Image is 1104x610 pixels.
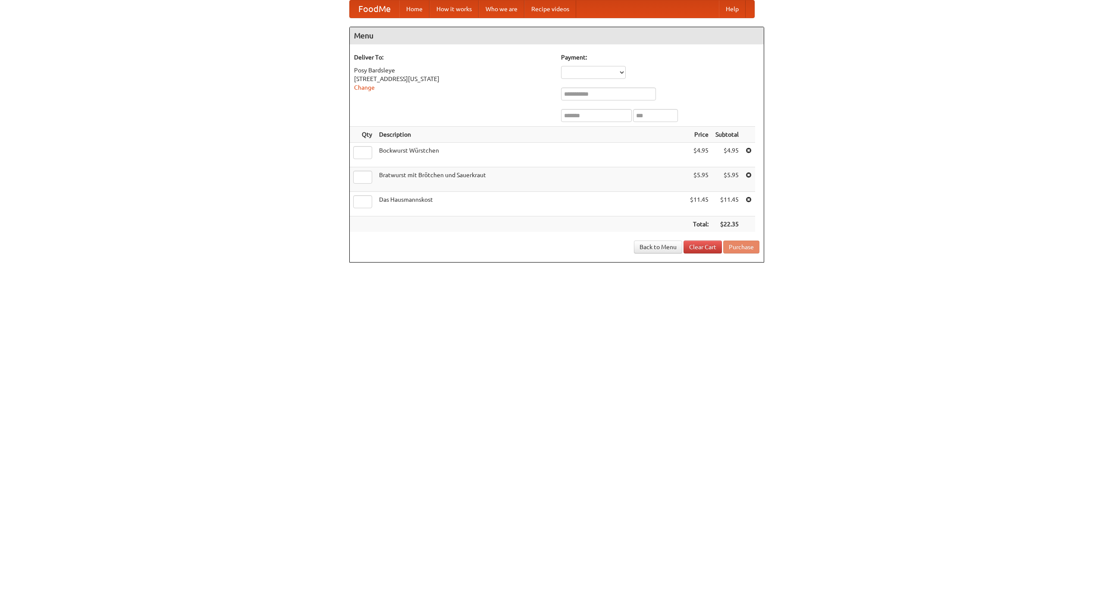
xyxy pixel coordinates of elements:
[399,0,430,18] a: Home
[376,192,687,216] td: Das Hausmannskost
[561,53,759,62] h5: Payment:
[723,241,759,253] button: Purchase
[687,167,712,192] td: $5.95
[524,0,576,18] a: Recipe videos
[350,127,376,143] th: Qty
[376,127,687,143] th: Description
[684,241,722,253] a: Clear Cart
[687,143,712,167] td: $4.95
[479,0,524,18] a: Who we are
[430,0,479,18] a: How it works
[376,167,687,192] td: Bratwurst mit Brötchen und Sauerkraut
[687,192,712,216] td: $11.45
[350,0,399,18] a: FoodMe
[376,143,687,167] td: Bockwurst Würstchen
[354,53,552,62] h5: Deliver To:
[350,27,764,44] h4: Menu
[634,241,682,253] a: Back to Menu
[712,192,742,216] td: $11.45
[687,127,712,143] th: Price
[712,167,742,192] td: $5.95
[712,216,742,232] th: $22.35
[354,84,375,91] a: Change
[687,216,712,232] th: Total:
[354,66,552,75] div: Posy Bardsleye
[354,75,552,83] div: [STREET_ADDRESS][US_STATE]
[712,127,742,143] th: Subtotal
[712,143,742,167] td: $4.95
[719,0,746,18] a: Help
